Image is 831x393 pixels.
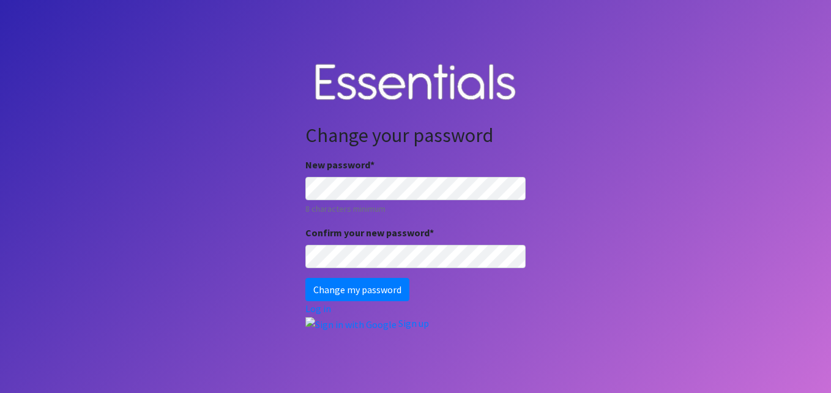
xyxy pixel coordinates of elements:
[305,225,434,240] label: Confirm your new password
[305,317,397,332] img: Sign in with Google
[398,317,429,329] a: Sign up
[305,124,526,147] h2: Change your password
[305,157,375,172] label: New password
[305,302,331,315] a: Log in
[305,278,409,301] input: Change my password
[305,51,526,114] img: Human Essentials
[370,159,375,171] abbr: required
[305,203,526,215] small: 8 characters minimum
[430,226,434,239] abbr: required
